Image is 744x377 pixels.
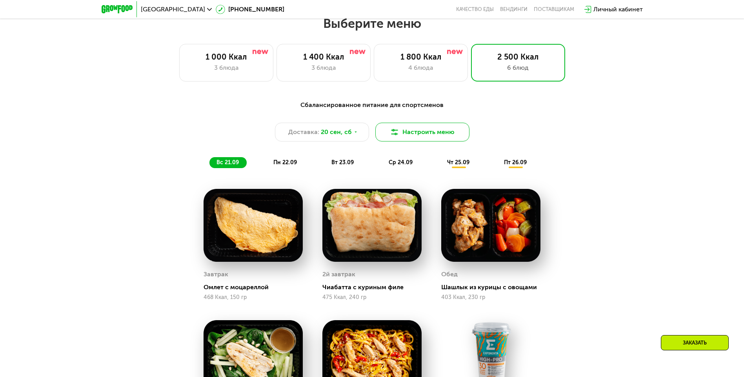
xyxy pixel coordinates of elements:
div: Заказать [661,335,729,350]
span: чт 25.09 [447,159,469,166]
h2: Выберите меню [25,16,719,31]
div: Сбалансированное питание для спортсменов [140,100,604,110]
div: 2 500 Ккал [479,52,557,62]
div: 403 Ккал, 230 гр [441,294,540,301]
span: Доставка: [288,127,319,137]
div: 2й завтрак [322,268,355,280]
span: пн 22.09 [273,159,297,166]
div: Обед [441,268,458,280]
div: 475 Ккал, 240 гр [322,294,422,301]
div: 1 400 Ккал [285,52,362,62]
a: Вендинги [500,6,528,13]
div: 6 блюд [479,63,557,72]
div: 3 блюда [187,63,265,72]
div: поставщикам [534,6,574,13]
div: Завтрак [204,268,228,280]
a: [PHONE_NUMBER] [216,5,284,14]
div: 3 блюда [285,63,362,72]
div: Личный кабинет [593,5,643,14]
div: Чиабатта с куриным филе [322,283,428,291]
div: 4 блюда [382,63,460,72]
span: ср 24.09 [389,159,413,166]
span: 20 сен, сб [321,127,352,137]
span: пт 26.09 [504,159,527,166]
span: [GEOGRAPHIC_DATA] [141,6,205,13]
div: 1 000 Ккал [187,52,265,62]
span: вт 23.09 [331,159,354,166]
div: Шашлык из курицы с овощами [441,283,547,291]
span: вс 21.09 [216,159,239,166]
a: Качество еды [456,6,494,13]
div: Омлет с моцареллой [204,283,309,291]
div: 468 Ккал, 150 гр [204,294,303,301]
button: Настроить меню [375,123,469,141]
div: 1 800 Ккал [382,52,460,62]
